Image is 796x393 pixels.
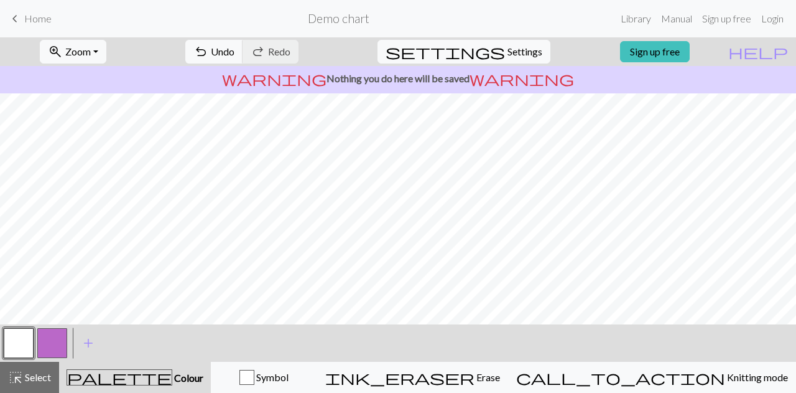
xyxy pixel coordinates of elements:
[325,369,474,386] span: ink_eraser
[24,12,52,24] span: Home
[40,40,106,64] button: Zoom
[172,372,203,384] span: Colour
[8,369,23,386] span: highlight_alt
[185,40,243,64] button: Undo
[697,6,756,31] a: Sign up free
[211,362,317,393] button: Symbol
[81,334,96,352] span: add
[308,11,369,26] h2: Demo chart
[756,6,789,31] a: Login
[193,43,208,60] span: undo
[59,362,211,393] button: Colour
[656,6,697,31] a: Manual
[507,44,542,59] span: Settings
[474,371,500,383] span: Erase
[377,40,550,64] button: SettingsSettings
[620,41,690,62] a: Sign up free
[616,6,656,31] a: Library
[386,44,505,59] i: Settings
[211,45,234,57] span: Undo
[7,8,52,29] a: Home
[23,371,51,383] span: Select
[67,369,172,386] span: palette
[48,43,63,60] span: zoom_in
[470,70,574,87] span: warning
[7,10,22,27] span: keyboard_arrow_left
[386,43,505,60] span: settings
[508,362,796,393] button: Knitting mode
[5,71,791,86] p: Nothing you do here will be saved
[254,371,289,383] span: Symbol
[725,371,788,383] span: Knitting mode
[516,369,725,386] span: call_to_action
[317,362,508,393] button: Erase
[222,70,326,87] span: warning
[65,45,91,57] span: Zoom
[728,43,788,60] span: help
